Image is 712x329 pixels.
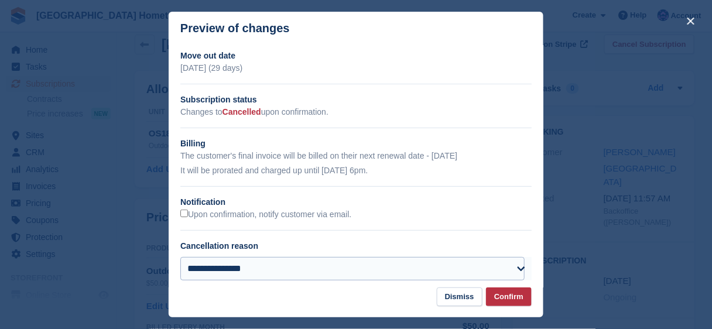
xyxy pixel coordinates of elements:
[180,210,351,220] label: Upon confirmation, notify customer via email.
[486,287,532,307] button: Confirm
[180,164,532,177] p: It will be prorated and charged up until [DATE] 6pm.
[222,107,261,116] span: Cancelled
[682,12,700,30] button: close
[180,150,532,162] p: The customer's final invoice will be billed on their next renewal date - [DATE]
[437,287,482,307] button: Dismiss
[180,62,532,74] p: [DATE] (29 days)
[180,210,188,217] input: Upon confirmation, notify customer via email.
[180,22,290,35] p: Preview of changes
[180,196,532,208] h2: Notification
[180,138,532,150] h2: Billing
[180,106,532,118] p: Changes to upon confirmation.
[180,50,532,62] h2: Move out date
[180,241,258,251] label: Cancellation reason
[180,94,532,106] h2: Subscription status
